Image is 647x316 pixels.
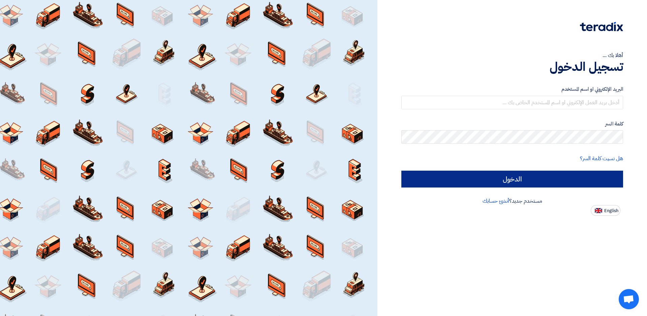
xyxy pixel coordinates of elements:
[483,197,509,205] a: أنشئ حسابك
[401,96,623,109] input: أدخل بريد العمل الإلكتروني او اسم المستخدم الخاص بك ...
[401,120,623,128] label: كلمة السر
[595,208,602,213] img: en-US.png
[401,197,623,205] div: مستخدم جديد؟
[401,51,623,59] div: أهلا بك ...
[580,22,623,31] img: Teradix logo
[591,205,620,216] button: English
[401,171,623,188] input: الدخول
[401,85,623,93] label: البريد الإلكتروني او اسم المستخدم
[580,154,623,163] a: هل نسيت كلمة السر؟
[619,289,639,309] a: Open chat
[604,208,618,213] span: English
[401,59,623,74] h1: تسجيل الدخول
